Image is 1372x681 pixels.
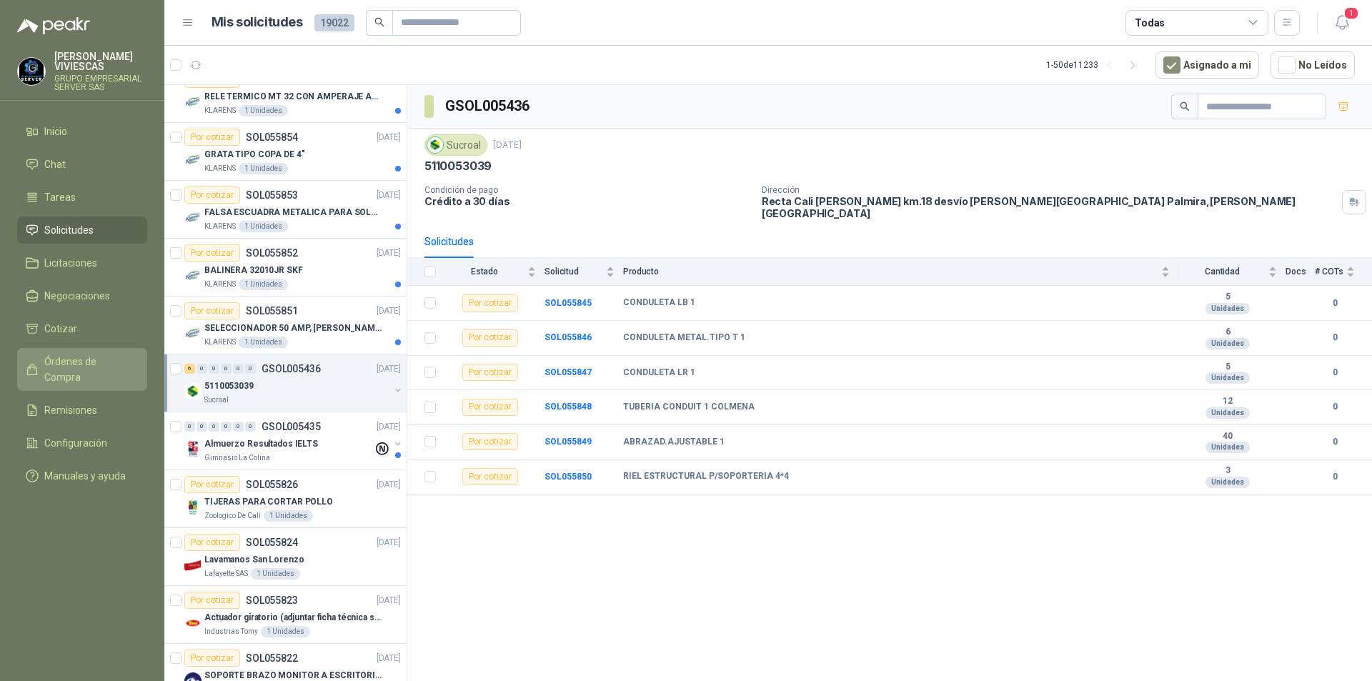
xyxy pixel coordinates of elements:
div: 0 [245,422,256,432]
b: SOL055845 [545,298,592,308]
a: Por cotizarSOL055826[DATE] Company LogoTIJERAS PARA CORTAR POLLOZoologico De Cali1 Unidades [164,470,407,528]
p: FALSA ESCUADRA METALICA PARA SOLDADIRA [204,206,382,219]
div: 0 [233,422,244,432]
p: SOL055823 [246,595,298,605]
div: Por cotizar [462,329,518,347]
div: 0 [197,422,207,432]
div: 0 [184,422,195,432]
div: 1 Unidades [264,510,313,522]
b: 0 [1315,470,1355,484]
div: Por cotizar [184,302,240,319]
span: search [374,17,384,27]
b: SOL055848 [545,402,592,412]
div: 0 [209,364,219,374]
b: 5 [1178,292,1277,303]
b: RIEL ESTRUCTURAL P/SOPORTERIA 4*4 [623,471,789,482]
div: 0 [221,364,232,374]
b: 40 [1178,431,1277,442]
p: SOL055826 [246,479,298,489]
span: Negociaciones [44,288,110,304]
th: Docs [1286,258,1315,286]
p: Actuador giratorio (adjuntar ficha técnica si es diferente a festo) [204,611,382,625]
span: Cantidad [1178,267,1266,277]
div: Por cotizar [184,244,240,262]
img: Company Logo [184,209,202,227]
a: Inicio [17,118,147,145]
a: Por cotizarSOL055823[DATE] Company LogoActuador giratorio (adjuntar ficha técnica si es diferente... [164,586,407,644]
div: Sucroal [424,134,487,156]
b: 0 [1315,435,1355,449]
p: GSOL005435 [262,422,321,432]
span: Chat [44,156,66,172]
div: Por cotizar [462,468,518,485]
div: Unidades [1206,372,1250,384]
p: BALINERA 32010JR SKF [204,264,303,277]
div: Por cotizar [184,129,240,146]
b: SOL055849 [545,437,592,447]
b: CONDULETA LB 1 [623,297,695,309]
div: Por cotizar [184,187,240,204]
p: [DATE] [377,652,401,665]
img: Company Logo [184,557,202,574]
span: 1 [1343,6,1359,20]
a: SOL055847 [545,367,592,377]
span: Inicio [44,124,67,139]
p: [DATE] [493,139,522,152]
p: [DATE] [377,362,401,376]
p: SOL055853 [246,190,298,200]
div: 1 Unidades [261,626,310,637]
p: Condición de pago [424,185,750,195]
img: Company Logo [184,441,202,458]
a: 6 0 0 0 0 0 GSOL005436[DATE] Company Logo5110053039Sucroal [184,360,404,406]
a: Remisiones [17,397,147,424]
p: [DATE] [377,420,401,434]
a: Configuración [17,429,147,457]
p: [DATE] [377,536,401,550]
a: SOL055846 [545,332,592,342]
p: Dirección [762,185,1336,195]
b: CONDULETA METAL.TIPO T 1 [623,332,745,344]
span: Licitaciones [44,255,97,271]
a: Órdenes de Compra [17,348,147,391]
div: Unidades [1206,407,1250,419]
p: KLARENS [204,163,236,174]
a: Solicitudes [17,217,147,244]
div: Por cotizar [462,433,518,450]
div: Unidades [1206,477,1250,488]
a: Por cotizarSOL055824[DATE] Company LogoLavamanos San LorenzoLafayette SAS1 Unidades [164,528,407,586]
button: Asignado a mi [1155,51,1259,79]
p: SOL055824 [246,537,298,547]
a: Cotizar [17,315,147,342]
button: 1 [1329,10,1355,36]
span: Remisiones [44,402,97,418]
div: 1 Unidades [239,221,288,232]
span: search [1180,101,1190,111]
span: Tareas [44,189,76,205]
p: RELE TERMICO MT 32 CON AMPERAJE ADJUSTABLE ENTRE 16A - 22A, MARCA LS [204,90,382,104]
img: Company Logo [184,151,202,169]
img: Company Logo [184,615,202,632]
div: 1 - 50 de 11233 [1046,54,1144,76]
p: KLARENS [204,337,236,348]
p: GRUPO EMPRESARIAL SERVER SAS [54,74,147,91]
p: Industrias Tomy [204,626,258,637]
p: 5110053039 [204,379,254,393]
div: Unidades [1206,442,1250,453]
a: Manuales y ayuda [17,462,147,489]
p: SOL055854 [246,132,298,142]
p: [DATE] [377,131,401,144]
p: KLARENS [204,105,236,116]
span: Configuración [44,435,107,451]
b: ABRAZAD.AJUSTABLE 1 [623,437,725,448]
th: Estado [444,258,545,286]
div: 0 [197,364,207,374]
a: Por cotizarSOL055854[DATE] Company LogoGRATA TIPO COPA DE 4"KLARENS1 Unidades [164,123,407,181]
b: SOL055850 [545,472,592,482]
p: 5110053039 [424,159,492,174]
span: Cotizar [44,321,77,337]
b: 5 [1178,362,1277,373]
img: Company Logo [184,383,202,400]
div: Por cotizar [462,364,518,381]
div: Por cotizar [184,650,240,667]
h1: Mis solicitudes [212,12,303,33]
